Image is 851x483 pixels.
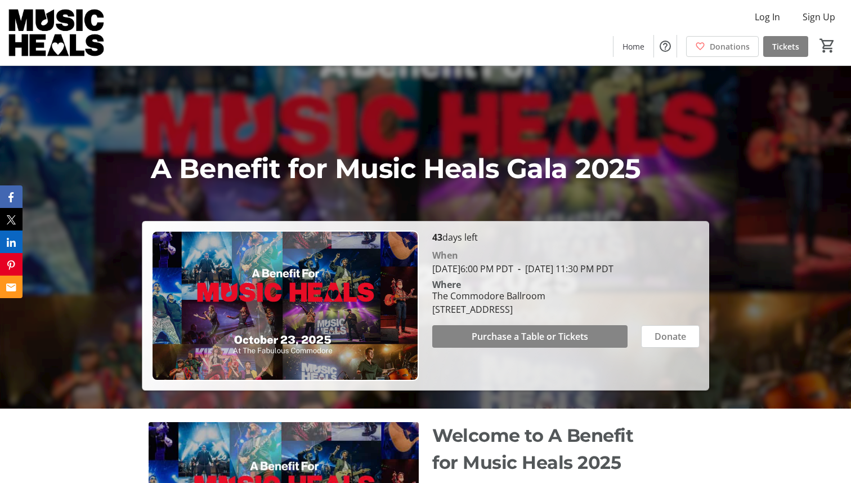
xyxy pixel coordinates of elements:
span: [DATE] 11:30 PM PDT [513,263,613,275]
p: Welcome to A Benefit [432,422,702,449]
span: Tickets [772,41,799,52]
button: Purchase a Table or Tickets [432,325,628,348]
span: Donations [710,41,750,52]
div: [STREET_ADDRESS] [432,303,545,316]
span: Home [622,41,644,52]
a: Donations [686,36,759,57]
a: Home [613,36,653,57]
span: Donate [655,330,686,343]
div: The Commodore Ballroom [432,289,545,303]
span: - [513,263,525,275]
button: Cart [817,36,837,56]
span: [DATE] 6:00 PM PDT [432,263,513,275]
div: Where [432,280,461,289]
p: for Music Heals 2025 [432,449,702,476]
button: Sign Up [794,8,844,26]
span: Purchase a Table or Tickets [472,330,588,343]
button: Donate [641,325,700,348]
button: Log In [746,8,789,26]
div: When [432,249,458,262]
span: Log In [755,10,780,24]
button: Help [654,35,677,57]
span: Sign Up [803,10,835,24]
img: Campaign CTA Media Photo [151,231,419,381]
span: 43 [432,231,442,243]
img: Music Heals Charitable Foundation's Logo [7,5,107,61]
a: Tickets [763,36,808,57]
span: A Benefit for Music Heals Gala 2025 [151,152,641,185]
p: days left [432,231,700,244]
